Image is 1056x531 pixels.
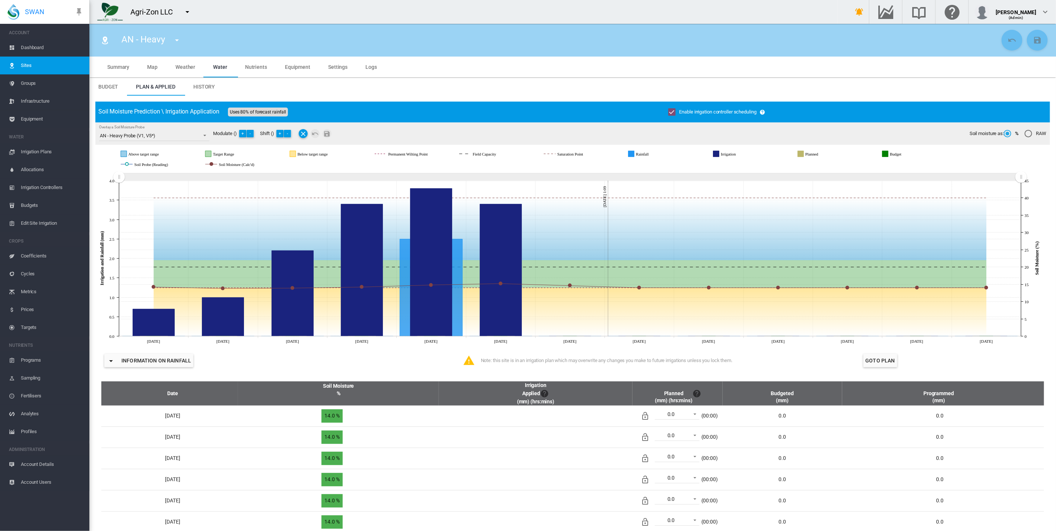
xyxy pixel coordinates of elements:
[568,284,571,287] circle: Soil Moisture (Calc'd) Mon 25 Aug, 2025 14.6
[916,286,919,289] circle: Soil Moisture (Calc'd) Sat 30 Aug, 2025 14
[1002,30,1022,51] button: Cancel Changes
[481,357,854,364] div: Note: this site is in an irrigation plan which may overwrite any changes you make to future irrig...
[679,109,757,115] span: Enable irrigation controller scheduling
[701,476,718,483] div: (00:00)
[667,517,675,523] div: 0.0
[1025,334,1027,339] tspan: 0
[9,339,83,351] span: NUTRIENTS
[21,369,83,387] span: Sampling
[98,33,112,48] button: Click to go to list of Sites
[1033,36,1042,45] md-icon: icon-content-save
[641,454,650,463] md-icon: Irrigation unlocked
[863,354,897,367] button: Goto Plan
[1034,241,1040,275] tspan: Soil Moisture (%)
[1025,196,1029,200] tspan: 40
[723,381,842,406] th: Budgeted (mm)
[9,131,83,143] span: WATER
[667,432,675,438] div: 0.0
[21,57,83,74] span: Sites
[480,204,521,336] g: Irrigation Sun 24 Aug, 2025 3.4
[1025,179,1029,183] tspan: 45
[439,381,632,406] th: Irrigation Applied (mm) (hrs:mins)
[21,283,83,301] span: Metrics
[641,475,650,484] md-icon: Irrigation unlocked
[943,7,961,16] md-icon: Click here for help
[321,494,342,508] span: 14.0 %
[136,84,175,90] span: Plan & Applied
[996,6,1037,13] div: [PERSON_NAME]
[1025,130,1046,137] md-radio-button: RAW
[668,109,757,116] md-checkbox: Enable irrigation controller scheduling
[852,4,867,19] button: icon-bell-ring
[97,3,123,21] img: 7FicoSLW9yRjj7F2+0uvjPufP+ga39vogPu+G1+wvBtcm3fNv859aGr42DJ5pXiEAAAAAAAAAAAAAAAAAAAAAAAAAAAAAAAAA...
[633,339,646,343] tspan: [DATE]
[21,319,83,336] span: Targets
[701,455,718,462] div: (00:00)
[193,84,215,90] span: History
[121,151,188,157] g: Above target range
[723,426,842,448] td: 0.0
[183,7,192,16] md-icon: icon-menu-down
[772,339,785,343] tspan: [DATE]
[216,339,229,343] tspan: [DATE]
[842,469,1044,490] td: 0.0
[723,469,842,490] td: 0.0
[121,34,165,45] span: AN - Heavy
[21,110,83,128] span: Equipment
[110,295,115,300] tspan: 1.0
[110,218,115,222] tspan: 3.0
[101,381,238,406] th: Date
[1008,36,1017,45] md-icon: icon-undo
[119,173,1021,180] rect: Zoom chart using cursor arrows
[975,4,990,19] img: profile.jpg
[1027,30,1048,51] button: Save Changes
[98,108,219,115] span: Soil Moisture Prediction \ Irrigation Application
[400,239,462,336] g: Rainfall Sat 23 Aug, 2025 2.5
[213,129,260,138] div: Modulate ()
[564,339,577,343] tspan: [DATE]
[213,64,227,70] span: Water
[21,74,83,92] span: Groups
[1025,213,1029,218] tspan: 35
[100,133,155,138] div: AN - Heavy Probe (V1, V5*)
[101,448,238,469] td: [DATE]
[21,143,83,161] span: Irrigation Plans
[110,315,115,319] tspan: 0.5
[247,130,254,137] button: -
[172,36,181,45] md-icon: icon-menu-down
[291,151,358,157] g: Below target range
[101,406,238,426] td: [DATE]
[842,381,1044,406] th: Programmed (mm)
[7,4,19,20] img: SWAN-Landscape-Logo-Colour-drop.png
[21,247,83,265] span: Coefficients
[855,7,864,16] md-icon: icon-bell-ring
[101,36,110,45] md-icon: icon-map-marker-radius
[284,130,291,137] button: -
[21,387,83,405] span: Fertilisers
[631,151,674,157] g: Rainfall
[985,286,988,289] circle: Soil Moisture (Calc'd) Sun 31 Aug, 2025 14
[25,7,44,16] span: SWAN
[641,518,650,527] md-icon: Irrigation unlocked
[299,129,308,138] button: Remove
[21,455,83,473] span: Account Details
[112,170,126,183] g: Zoom chart using cursor arrows
[21,473,83,491] span: Account Users
[206,151,261,157] g: Target Range
[1025,248,1029,252] tspan: 25
[1025,317,1027,322] tspan: 5
[341,204,383,336] g: Irrigation Fri 22 Aug, 2025 3.4
[910,339,923,343] tspan: [DATE]
[9,27,83,39] span: ACCOUNT
[667,454,675,460] div: 0.0
[147,64,158,70] span: Map
[285,64,310,70] span: Equipment
[376,151,459,157] g: Permanent Wilting Point
[321,409,342,423] span: 14.0 %
[107,356,115,365] md-icon: icon-menu-down
[723,490,842,511] td: 0.0
[716,151,763,157] g: Irrigation
[98,84,118,90] span: Budget
[321,452,342,465] span: 14.0 %
[323,129,332,138] button: Save Changes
